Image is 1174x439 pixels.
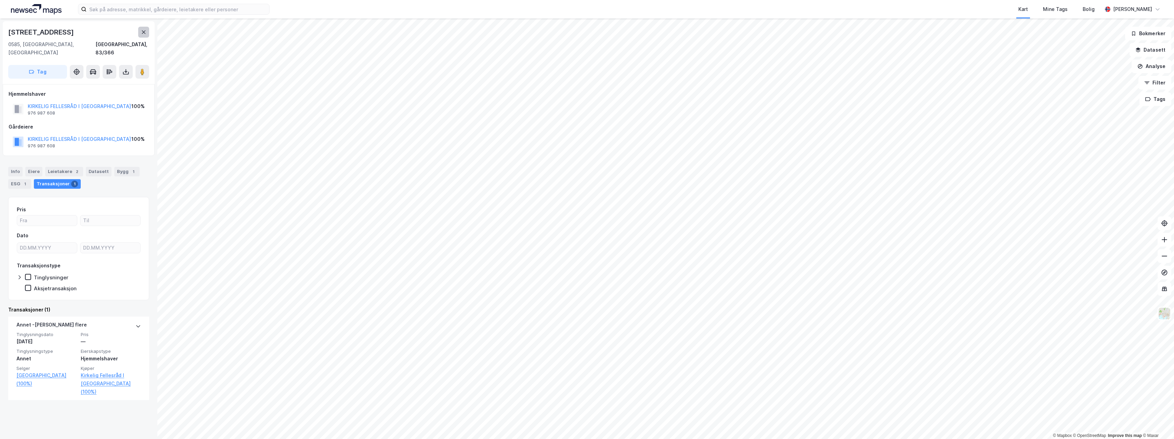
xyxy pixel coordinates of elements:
div: 1 [130,168,137,175]
a: Improve this map [1108,433,1142,438]
a: [GEOGRAPHIC_DATA] (100%) [16,371,77,388]
div: Kart [1018,5,1028,13]
div: Transaksjonstype [17,262,61,270]
div: — [81,337,141,346]
input: Til [80,215,140,226]
button: Analyse [1132,59,1171,73]
input: Fra [17,215,77,226]
div: Annet - [PERSON_NAME] flere [16,321,87,332]
div: [PERSON_NAME] [1113,5,1152,13]
img: Z [1158,307,1171,320]
span: Selger [16,365,77,371]
div: 976 987 608 [28,143,55,149]
div: Datasett [86,167,112,176]
span: Tinglysningstype [16,348,77,354]
div: Eiere [25,167,42,176]
div: Bolig [1083,5,1095,13]
button: Tag [8,65,67,79]
div: [STREET_ADDRESS] [8,27,75,38]
div: Transaksjoner [34,179,81,189]
button: Bokmerker [1125,27,1171,40]
div: Gårdeiere [9,123,149,131]
input: DD.MM.YYYY [80,243,140,253]
input: Søk på adresse, matrikkel, gårdeiere, leietakere eller personer [87,4,269,14]
div: Bygg [114,167,140,176]
a: Kirkelig Fellesråd I [GEOGRAPHIC_DATA] (100%) [81,371,141,396]
button: Filter [1138,76,1171,90]
span: Pris [81,332,141,337]
div: Hjemmelshaver [81,355,141,363]
div: 976 987 608 [28,110,55,116]
span: Kjøper [81,365,141,371]
a: OpenStreetMap [1073,433,1106,438]
div: 1 [71,181,78,187]
div: Dato [17,231,28,240]
div: [DATE] [16,337,77,346]
iframe: Chat Widget [1140,406,1174,439]
span: Eierskapstype [81,348,141,354]
div: ESG [8,179,31,189]
div: 0585, [GEOGRAPHIC_DATA], [GEOGRAPHIC_DATA] [8,40,95,57]
div: Info [8,167,23,176]
div: Transaksjoner (1) [8,306,149,314]
div: Mine Tags [1043,5,1068,13]
div: 1 [22,181,28,187]
div: Tinglysninger [34,274,68,281]
span: Tinglysningsdato [16,332,77,337]
div: Aksjetransaksjon [34,285,77,292]
div: Kontrollprogram for chat [1140,406,1174,439]
div: [GEOGRAPHIC_DATA], 83/366 [95,40,149,57]
div: 2 [74,168,80,175]
button: Datasett [1130,43,1171,57]
button: Tags [1139,92,1171,106]
input: DD.MM.YYYY [17,243,77,253]
div: 100% [131,102,145,110]
div: Annet [16,355,77,363]
div: Pris [17,205,26,214]
a: Mapbox [1053,433,1072,438]
img: logo.a4113a55bc3d86da70a041830d287a7e.svg [11,4,62,14]
div: Hjemmelshaver [9,90,149,98]
div: 100% [131,135,145,143]
div: Leietakere [45,167,83,176]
